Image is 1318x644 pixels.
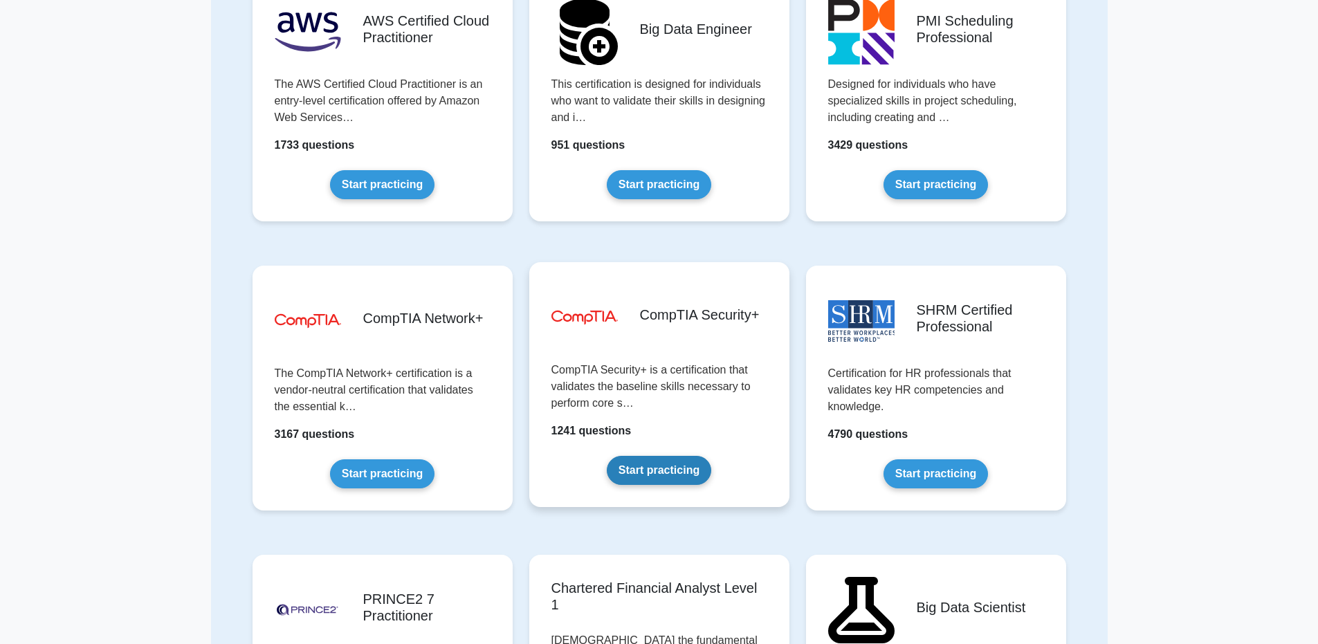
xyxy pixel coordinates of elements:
[330,459,434,488] a: Start practicing
[884,459,988,488] a: Start practicing
[607,170,711,199] a: Start practicing
[607,456,711,485] a: Start practicing
[330,170,434,199] a: Start practicing
[884,170,988,199] a: Start practicing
